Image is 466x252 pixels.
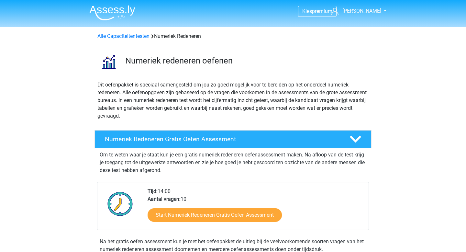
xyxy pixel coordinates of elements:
[92,130,374,148] a: Numeriek Redeneren Gratis Oefen Assessment
[97,81,369,120] p: Dit oefenpakket is speciaal samengesteld om jou zo goed mogelijk voor te bereiden op het onderdee...
[342,8,381,14] span: [PERSON_NAME]
[298,7,336,16] a: Kiespremium
[97,33,150,39] a: Alle Capaciteitentesten
[104,188,137,220] img: Klok
[143,188,368,230] div: 14:00 10
[105,135,339,143] h4: Numeriek Redeneren Gratis Oefen Assessment
[302,8,312,14] span: Kies
[148,196,181,202] b: Aantal vragen:
[148,188,158,194] b: Tijd:
[95,32,371,40] div: Numeriek Redeneren
[125,56,366,66] h3: Numeriek redeneren oefenen
[329,7,382,15] a: [PERSON_NAME]
[89,5,135,20] img: Assessly
[95,48,122,75] img: numeriek redeneren
[312,8,332,14] span: premium
[148,208,282,222] a: Start Numeriek Redeneren Gratis Oefen Assessment
[100,151,366,174] p: Om te weten waar je staat kun je een gratis numeriek redeneren oefenassessment maken. Na afloop v...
